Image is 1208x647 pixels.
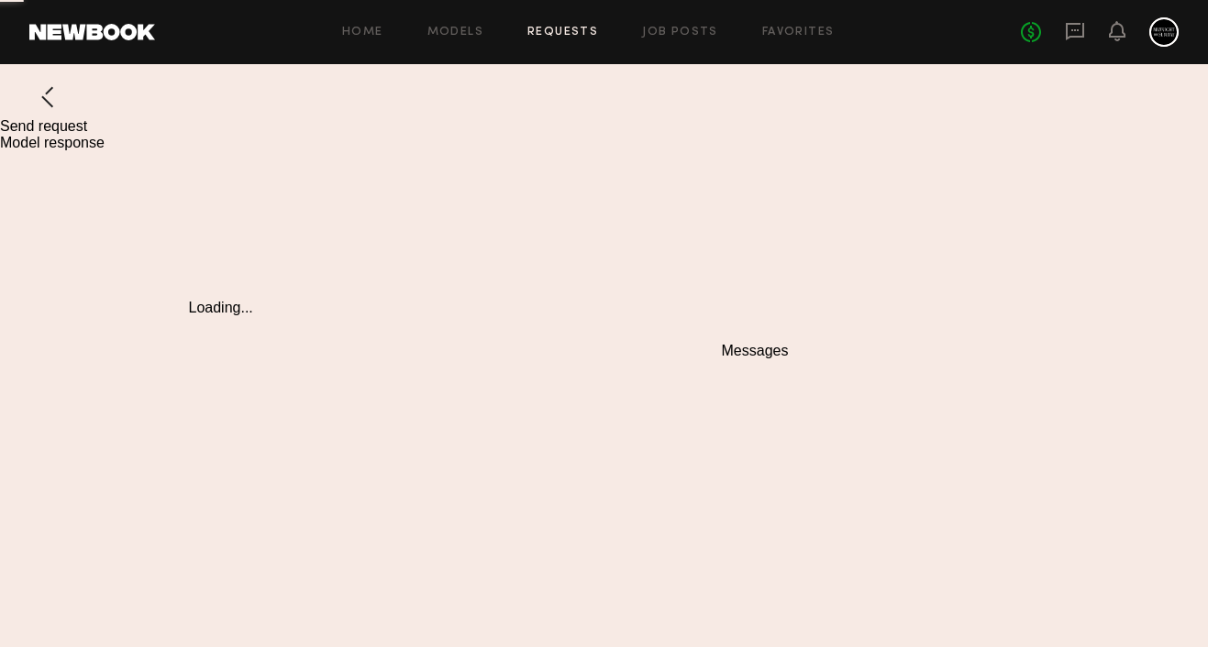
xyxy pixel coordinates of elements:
[527,27,598,38] a: Requests
[342,27,383,38] a: Home
[189,300,679,316] div: Loading...
[427,27,483,38] a: Models
[642,27,718,38] a: Job Posts
[722,343,1020,359] div: Messages
[1149,17,1179,47] a: M
[762,27,835,38] a: Favorites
